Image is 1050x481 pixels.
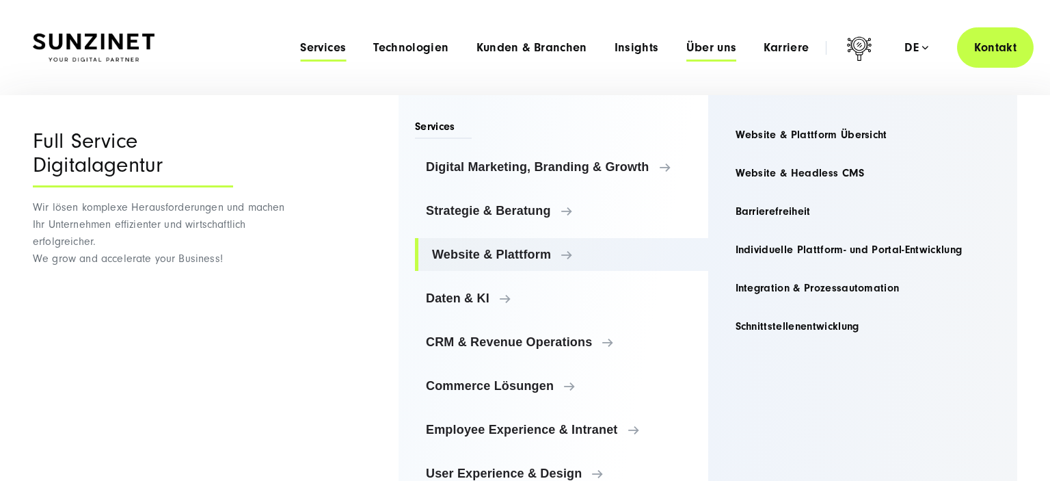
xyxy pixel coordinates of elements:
a: Karriere [764,41,809,55]
a: Services [300,41,346,55]
a: Insights [615,41,659,55]
a: Technologien [373,41,448,55]
a: Commerce Lösungen [415,369,708,402]
img: SUNZINET Full Service Digital Agentur [33,34,154,62]
a: Über uns [686,41,737,55]
span: User Experience & Design [426,467,697,480]
a: Strategie & Beratung [415,194,708,227]
div: de [904,41,928,55]
a: Schnittstellenentwicklung [725,310,1001,343]
span: Digital Marketing, Branding & Growth [426,160,697,174]
a: Kunden & Branchen [476,41,587,55]
a: Kontakt [957,27,1034,68]
a: Website & Plattform Übersicht [725,118,1001,151]
a: Website & Plattform [415,238,708,271]
span: Wir lösen komplexe Herausforderungen und machen Ihr Unternehmen effizienter und wirtschaftlich er... [33,201,285,265]
a: Daten & KI [415,282,708,315]
a: Digital Marketing, Branding & Growth [415,151,708,183]
a: Website & Headless CMS [725,157,1001,190]
span: Strategie & Beratung [426,204,697,218]
a: CRM & Revenue Operations [415,326,708,359]
span: Services [415,119,472,139]
span: Daten & KI [426,291,697,305]
a: Employee Experience & Intranet [415,413,708,446]
div: Full Service Digitalagentur [33,129,233,187]
a: Barrierefreiheit [725,195,1001,228]
span: Commerce Lösungen [426,379,697,393]
a: Integration & Prozessautomation [725,272,1001,304]
a: Individuelle Plattform- und Portal-Entwicklung [725,233,1001,266]
span: Employee Experience & Intranet [426,423,697,437]
span: CRM & Revenue Operations [426,335,697,349]
span: Website & Plattform [432,248,697,261]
